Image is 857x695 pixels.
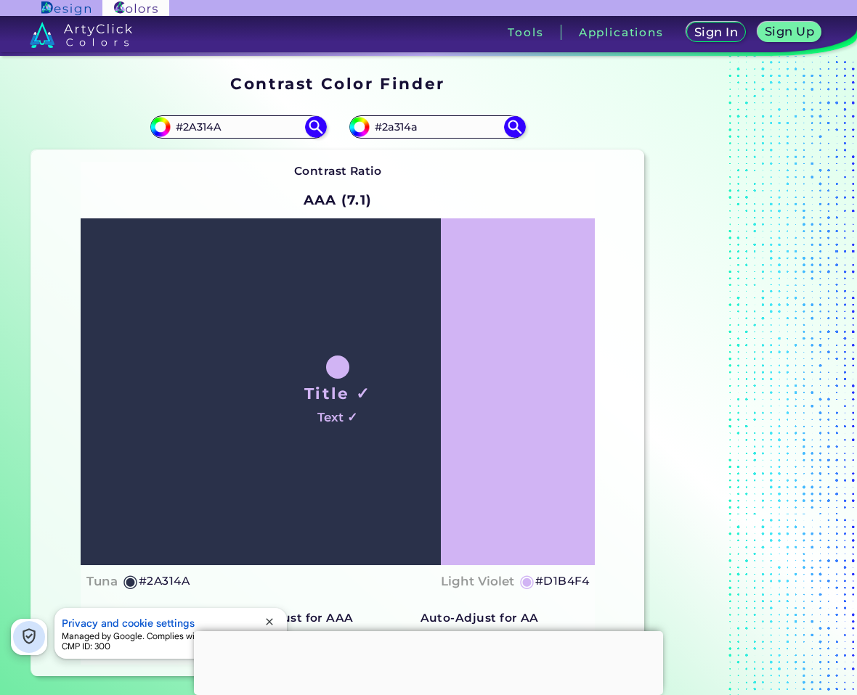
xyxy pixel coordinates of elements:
img: icon search [504,116,526,138]
h1: Contrast Color Finder [230,73,444,94]
iframe: Advertisement [194,631,663,691]
iframe: Advertisement [650,70,832,682]
h3: Applications [579,27,664,38]
a: Sign In [686,22,746,42]
img: icon search [305,116,327,138]
h4: Text ✓ [317,407,357,428]
input: type color 1.. [171,117,306,136]
h5: ◉ [519,572,535,590]
h5: Sign Up [765,25,814,37]
h4: Tuna [86,571,118,592]
img: ArtyClick Design logo [41,1,90,15]
strong: Auto-Adjust for AAA [226,611,354,625]
h5: #2A314A [139,572,190,591]
img: logo_artyclick_colors_white.svg [30,22,132,48]
h5: #D1B4F4 [535,572,589,591]
h5: Sign In [694,26,738,38]
h3: Tools [508,27,543,38]
input: type color 2.. [370,117,505,136]
strong: Contrast Ratio [294,164,382,178]
h5: ◉ [123,572,139,590]
h2: AAA (7.1) [297,184,379,215]
a: Sign Up [758,22,821,42]
h1: Title ✓ [304,382,371,404]
strong: Auto-Adjust for AA [421,611,539,625]
h4: Light Violet [441,571,514,592]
